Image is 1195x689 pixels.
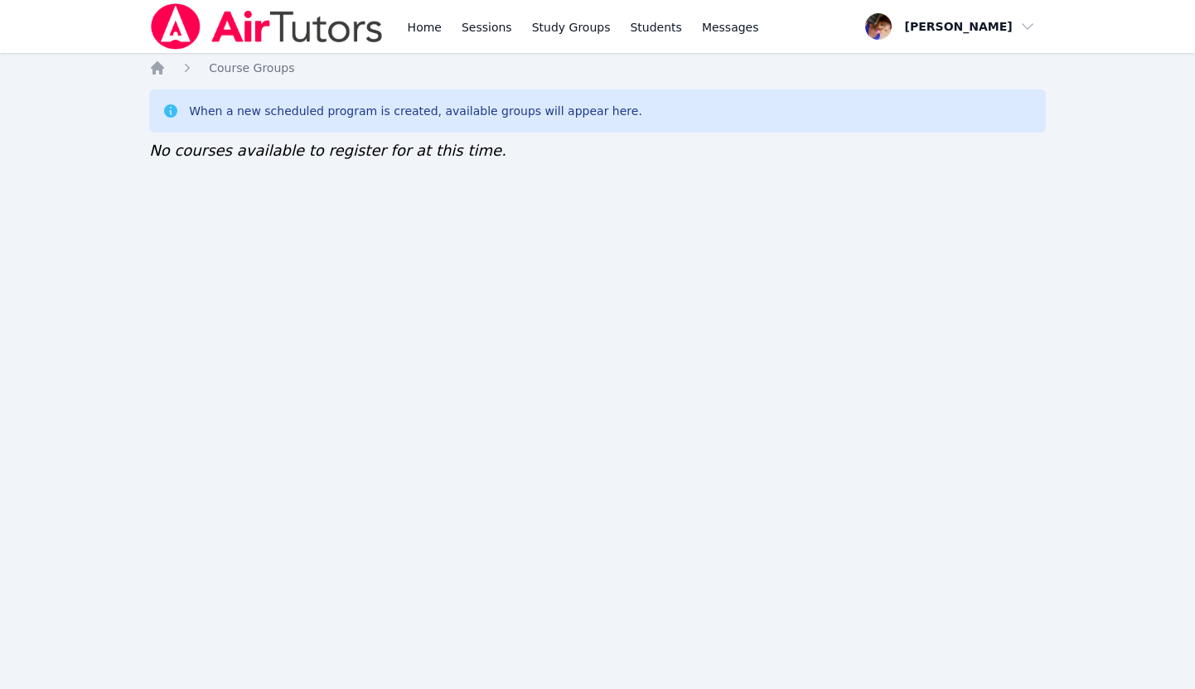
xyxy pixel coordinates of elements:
a: Course Groups [209,60,294,76]
img: Air Tutors [149,3,384,50]
div: When a new scheduled program is created, available groups will appear here. [189,103,642,119]
nav: Breadcrumb [149,60,1046,76]
span: No courses available to register for at this time. [149,142,506,159]
span: Messages [702,19,759,36]
span: Course Groups [209,61,294,75]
